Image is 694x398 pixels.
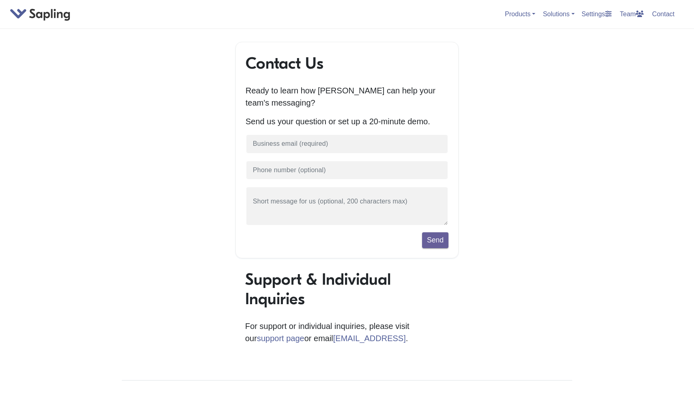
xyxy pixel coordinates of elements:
[246,84,448,109] p: Ready to learn how [PERSON_NAME] can help your team's messaging?
[246,54,448,73] h1: Contact Us
[422,232,448,248] button: Send
[543,11,575,17] a: Solutions
[578,7,615,21] a: Settings
[245,320,449,344] p: For support or individual inquiries, please visit our or email .
[505,11,535,17] a: Products
[333,334,406,343] a: [EMAIL_ADDRESS]
[257,334,304,343] a: support page
[246,134,448,154] input: Business email (required)
[245,270,449,309] h1: Support & Individual Inquiries
[246,115,448,128] p: Send us your question or set up a 20-minute demo.
[616,7,647,21] a: Team
[649,7,678,21] a: Contact
[246,160,448,180] input: Phone number (optional)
